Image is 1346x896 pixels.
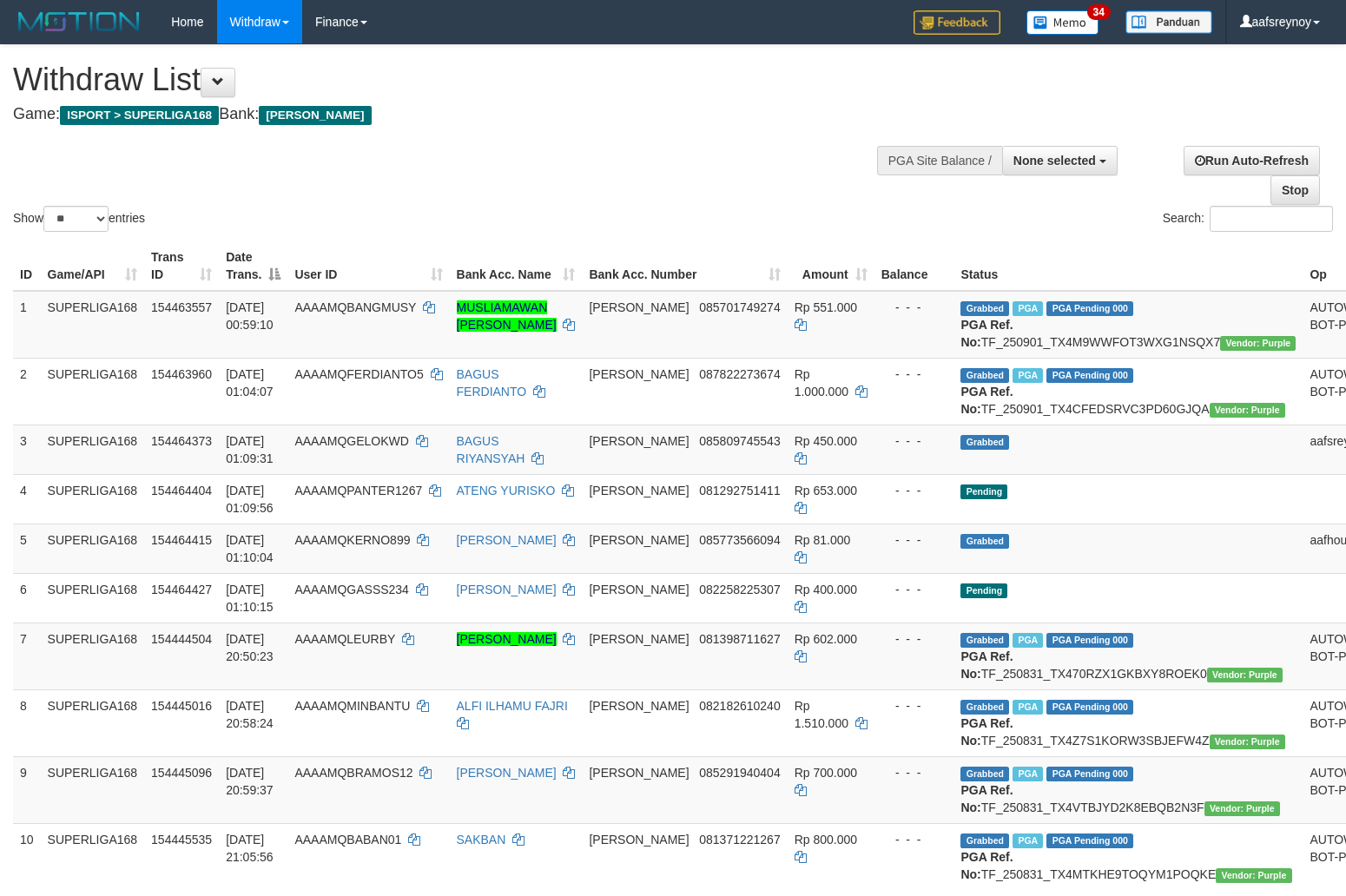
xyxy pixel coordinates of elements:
div: - - - [881,432,947,450]
span: Grabbed [960,633,1009,648]
b: PGA Ref. No: [960,850,1013,881]
td: SUPERLIGA168 [41,291,145,359]
span: Copy 081292751411 to clipboard [699,484,780,497]
span: Copy 085809745543 to clipboard [699,434,780,448]
td: TF_250831_TX470RZX1GKBXY8ROEK0 [953,623,1303,689]
span: [PERSON_NAME] [589,833,689,847]
span: Vendor URL: https://trx4.1velocity.biz [1207,668,1283,682]
span: Grabbed [960,301,1009,316]
td: SUPERLIGA168 [41,689,145,756]
a: [PERSON_NAME] [457,583,557,596]
th: Date Trans.: activate to sort column descending [219,241,287,291]
span: AAAAMQFERDIANTO5 [294,367,423,381]
label: Search: [1163,206,1333,232]
span: [DATE] 20:50:23 [226,632,274,663]
span: [DATE] 20:58:24 [226,699,274,730]
td: TF_250831_TX4VTBJYD2K8EBQB2N3F [953,756,1303,823]
div: - - - [881,581,947,598]
span: [PERSON_NAME] [589,766,689,780]
span: Marked by aafheankoy [1013,700,1043,715]
span: Copy 081398711627 to clipboard [699,632,780,646]
span: AAAAMQGELOKWD [294,434,408,448]
div: - - - [881,366,947,383]
span: [DATE] 01:10:15 [226,583,274,614]
span: Grabbed [960,700,1009,715]
span: Rp 700.000 [795,766,857,780]
th: Balance [874,241,954,291]
a: [PERSON_NAME] [457,766,557,780]
td: 2 [13,358,41,425]
span: [DATE] 01:09:56 [226,484,274,515]
span: Rp 81.000 [795,533,851,547]
span: Grabbed [960,368,1009,383]
span: [DATE] 01:04:07 [226,367,274,399]
th: Bank Acc. Number: activate to sort column ascending [582,241,787,291]
div: - - - [881,299,947,316]
h4: Game: Bank: [13,106,880,123]
td: 8 [13,689,41,756]
span: [DATE] 20:59:37 [226,766,274,797]
label: Show entries [13,206,145,232]
div: PGA Site Balance / [877,146,1002,175]
span: 34 [1087,4,1111,20]
span: AAAAMQBRAMOS12 [294,766,412,780]
td: TF_250831_TX4Z7S1KORW3SBJEFW4Z [953,689,1303,756]
td: SUPERLIGA168 [41,573,145,623]
span: AAAAMQBANGMUSY [294,300,416,314]
th: ID [13,241,41,291]
span: AAAAMQMINBANTU [294,699,410,713]
img: Button%20Memo.svg [1026,10,1099,35]
span: ISPORT > SUPERLIGA168 [60,106,219,125]
span: [DATE] 01:10:04 [226,533,274,564]
a: ALFI ILHAMU FAJRI [457,699,568,713]
div: - - - [881,697,947,715]
th: Status [953,241,1303,291]
a: BAGUS RIYANSYAH [457,434,525,465]
td: 7 [13,623,41,689]
span: Marked by aafheankoy [1013,301,1043,316]
div: - - - [881,531,947,549]
span: Rp 1.000.000 [795,367,848,399]
td: 3 [13,425,41,474]
span: Copy 082258225307 to clipboard [699,583,780,596]
td: 4 [13,474,41,524]
span: Copy 085291940404 to clipboard [699,766,780,780]
span: Copy 081371221267 to clipboard [699,833,780,847]
td: 6 [13,573,41,623]
span: 154445096 [151,766,212,780]
div: - - - [881,630,947,648]
span: Rp 551.000 [795,300,857,314]
h1: Withdraw List [13,63,880,97]
span: Rp 602.000 [795,632,857,646]
th: Amount: activate to sort column ascending [788,241,874,291]
span: 154464404 [151,484,212,497]
td: 10 [13,823,41,890]
span: Pending [960,484,1007,499]
select: Showentries [43,206,109,232]
span: [PERSON_NAME] [589,583,689,596]
span: Vendor URL: https://trx4.1velocity.biz [1216,868,1291,883]
span: 154463960 [151,367,212,381]
div: - - - [881,764,947,781]
span: Marked by aafheankoy [1013,833,1043,848]
span: Copy 082182610240 to clipboard [699,699,780,713]
span: Grabbed [960,435,1009,450]
input: Search: [1210,206,1333,232]
span: [PERSON_NAME] [589,300,689,314]
span: [PERSON_NAME] [589,632,689,646]
span: 154445535 [151,833,212,847]
span: Vendor URL: https://trx4.1velocity.biz [1210,403,1285,418]
a: MUSLIAMAWAN [PERSON_NAME] [457,300,557,332]
b: PGA Ref. No: [960,318,1013,349]
a: [PERSON_NAME] [457,533,557,547]
span: PGA Pending [1046,368,1133,383]
a: BAGUS FERDIANTO [457,367,527,399]
td: SUPERLIGA168 [41,425,145,474]
th: Bank Acc. Name: activate to sort column ascending [450,241,583,291]
span: Rp 1.510.000 [795,699,848,730]
span: 154445016 [151,699,212,713]
td: SUPERLIGA168 [41,623,145,689]
span: [PERSON_NAME] [589,367,689,381]
span: Grabbed [960,767,1009,781]
td: TF_250901_TX4CFEDSRVC3PD60GJQA [953,358,1303,425]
